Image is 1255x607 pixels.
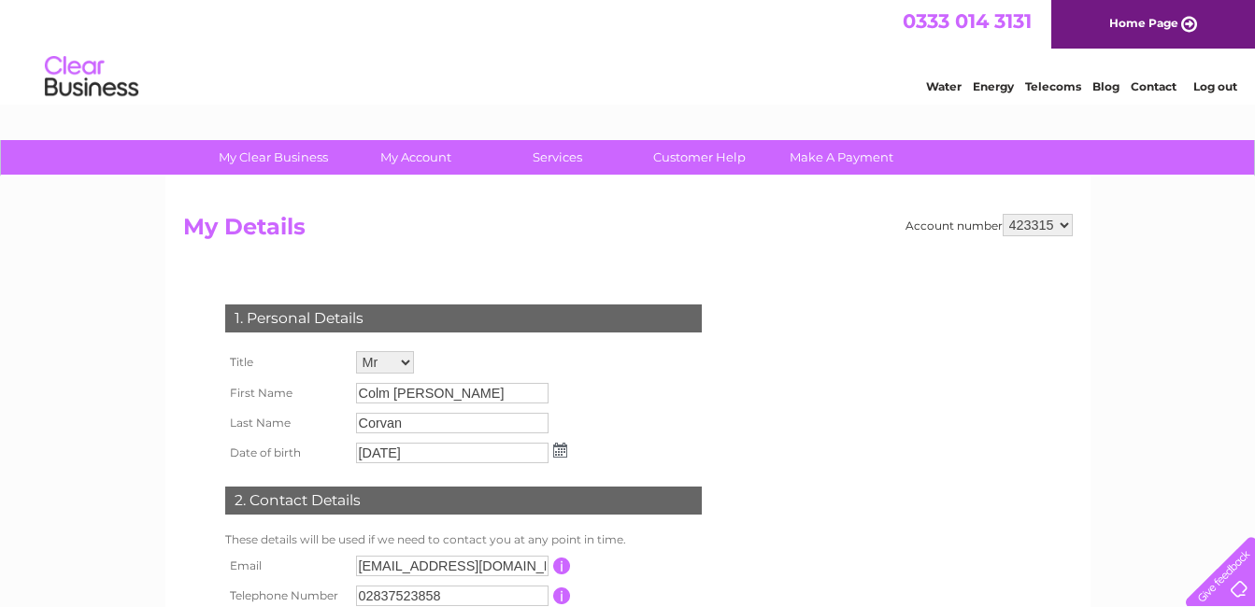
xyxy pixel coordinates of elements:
a: Make A Payment [764,140,919,175]
input: Information [553,587,571,604]
a: Log out [1193,79,1237,93]
a: Services [480,140,635,175]
a: My Account [338,140,492,175]
a: Contact [1131,79,1177,93]
div: Account number [906,214,1073,236]
th: Email [221,551,351,581]
th: Last Name [221,408,351,438]
h2: My Details [183,214,1073,249]
a: 0333 014 3131 [903,9,1032,33]
a: Telecoms [1025,79,1081,93]
div: Clear Business is a trading name of Verastar Limited (registered in [GEOGRAPHIC_DATA] No. 3667643... [187,10,1070,91]
td: These details will be used if we need to contact you at any point in time. [221,529,706,551]
a: Customer Help [622,140,777,175]
div: 1. Personal Details [225,304,702,332]
a: Water [926,79,962,93]
div: 2. Contact Details [225,487,702,515]
a: Blog [1092,79,1120,93]
img: logo.png [44,49,139,106]
img: ... [553,443,567,458]
th: Title [221,346,351,378]
a: My Clear Business [196,140,350,175]
th: Date of birth [221,438,351,468]
a: Energy [973,79,1014,93]
input: Information [553,558,571,574]
th: First Name [221,378,351,408]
